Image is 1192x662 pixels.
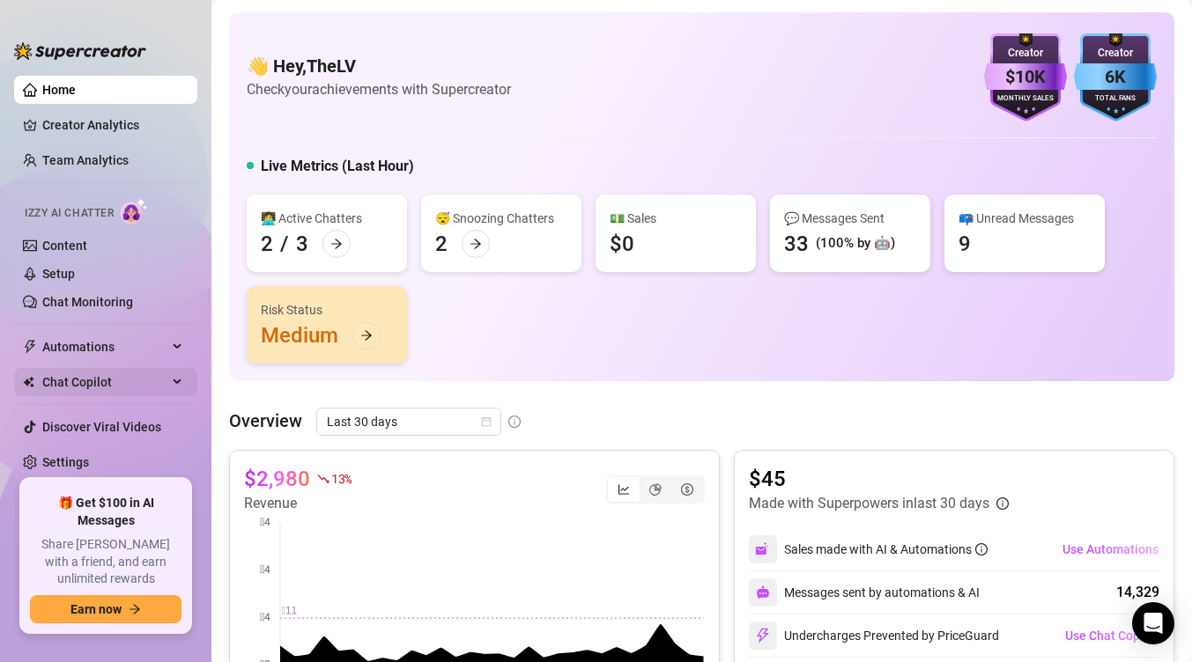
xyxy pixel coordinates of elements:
[749,622,999,650] div: Undercharges Prevented by PriceGuard
[1064,622,1159,650] button: Use Chat Copilot
[755,541,771,557] img: svg%3e
[70,602,122,616] span: Earn now
[247,78,511,100] article: Check your achievements with Supercreator
[681,483,693,496] span: dollar-circle
[816,233,895,254] div: (100% by 🤖)
[244,465,310,493] article: $2,980
[470,238,482,250] span: arrow-right
[1074,93,1157,105] div: Total Fans
[784,540,988,559] div: Sales made with AI & Automations
[481,416,492,427] span: calendar
[30,495,181,529] span: 🎁 Get $100 in AI Messages
[25,205,114,222] span: Izzy AI Chatter
[784,230,809,258] div: 33
[261,209,393,228] div: 👩‍💻 Active Chatters
[606,475,705,504] div: segmented control
[42,239,87,253] a: Content
[1074,63,1157,91] div: 6K
[984,63,1067,91] div: $10K
[1062,535,1159,563] button: Use Automations
[42,295,133,309] a: Chat Monitoring
[327,408,491,435] span: Last 30 days
[984,33,1067,121] img: purple-badge-B9DA21FR.svg
[1116,582,1159,603] div: 14,329
[649,483,662,496] span: pie-chart
[261,230,273,258] div: 2
[331,470,352,487] span: 13 %
[755,628,771,644] img: svg%3e
[317,473,329,485] span: fall
[14,42,146,60] img: logo-BBDzfeDw.svg
[247,54,511,78] h4: 👋 Hey, TheLV
[1074,33,1157,121] img: blue-badge-DgoSNQY1.svg
[244,493,352,514] article: Revenue
[1065,629,1159,643] span: Use Chat Copilot
[756,585,770,599] img: svg%3e
[23,376,34,388] img: Chat Copilot
[749,578,980,607] div: Messages sent by automations & AI
[1062,542,1159,556] span: Use Automations
[330,238,343,250] span: arrow-right
[975,543,988,555] span: info-circle
[360,329,373,342] span: arrow-right
[121,198,148,224] img: AI Chatter
[984,93,1067,105] div: Monthly Sales
[42,83,76,97] a: Home
[959,209,1091,228] div: 📪 Unread Messages
[435,209,567,228] div: 😴 Snoozing Chatters
[508,416,521,428] span: info-circle
[784,209,916,228] div: 💬 Messages Sent
[261,156,414,177] h5: Live Metrics (Last Hour)
[749,493,989,514] article: Made with Superpowers in last 30 days
[42,153,129,167] a: Team Analytics
[959,230,971,258] div: 9
[261,300,393,320] div: Risk Status
[42,333,167,361] span: Automations
[42,368,167,396] span: Chat Copilot
[435,230,448,258] div: 2
[42,111,183,139] a: Creator Analytics
[749,465,1009,493] article: $45
[610,209,742,228] div: 💵 Sales
[1074,45,1157,62] div: Creator
[42,420,161,434] a: Discover Viral Videos
[984,45,1067,62] div: Creator
[1132,602,1174,644] div: Open Intercom Messenger
[129,603,141,615] span: arrow-right
[42,267,75,281] a: Setup
[23,340,37,354] span: thunderbolt
[30,595,181,623] button: Earn nowarrow-right
[42,455,89,469] a: Settings
[996,497,1009,510] span: info-circle
[610,230,634,258] div: $0
[229,408,302,434] article: Overview
[30,536,181,588] span: Share [PERSON_NAME] with a friend, and earn unlimited rewards
[618,483,630,496] span: line-chart
[296,230,308,258] div: 3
